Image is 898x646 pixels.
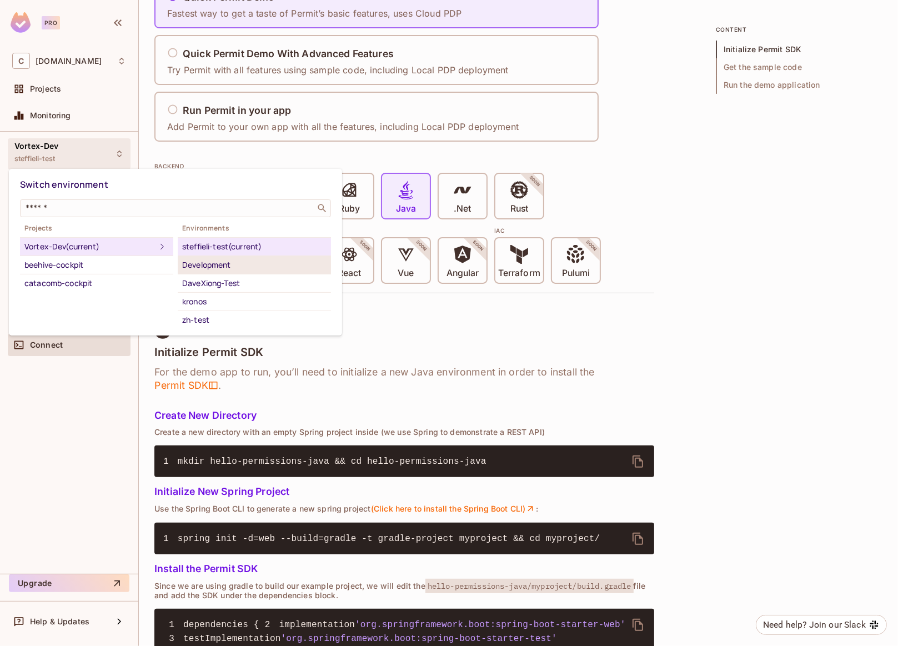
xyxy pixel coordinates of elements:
[182,277,327,290] div: DaveXiong-Test
[20,178,108,191] span: Switch environment
[182,240,327,253] div: steffieli-test (current)
[178,224,331,233] span: Environments
[24,277,169,290] div: catacomb-cockpit
[763,618,866,632] div: Need help? Join our Slack
[20,224,173,233] span: Projects
[24,240,155,253] div: Vortex-Dev (current)
[182,258,327,272] div: Development
[182,313,327,327] div: zh-test
[24,258,169,272] div: beehive-cockpit
[182,295,327,308] div: kronos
